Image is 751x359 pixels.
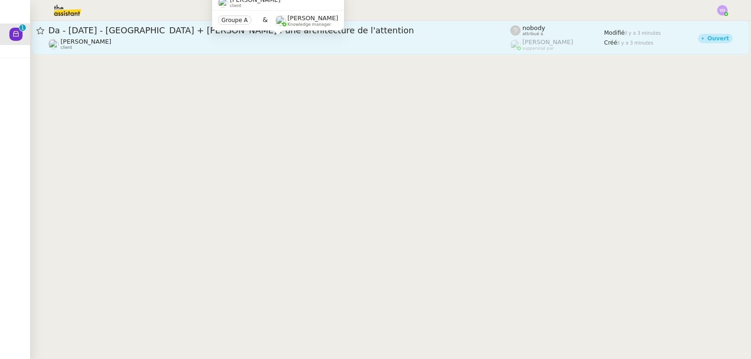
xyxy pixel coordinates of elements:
[19,24,26,31] nz-badge-sup: 1
[707,36,729,41] div: Ouvert
[522,31,543,37] span: attribué à
[522,38,573,46] span: [PERSON_NAME]
[276,15,286,26] img: users%2FyQfMwtYgTqhRP2YHWHmG2s2LYaD3%2Favatar%2Fprofile-pic.png
[61,45,72,50] span: client
[21,24,24,33] p: 1
[263,15,268,27] span: &
[510,24,604,37] app-user-label: attribué à
[276,15,338,27] app-user-label: Knowledge manager
[604,39,617,46] span: Créé
[61,38,111,45] span: [PERSON_NAME]
[48,26,510,35] span: Da - [DATE] - [GEOGRAPHIC_DATA] + [PERSON_NAME] : une architecture de l'attention
[48,39,59,49] img: users%2FnSvcPnZyQ0RA1JfSOxSfyelNlJs1%2Favatar%2Fp1050537-640x427.jpg
[604,30,625,36] span: Modifié
[510,39,521,50] img: users%2FyQfMwtYgTqhRP2YHWHmG2s2LYaD3%2Favatar%2Fprofile-pic.png
[617,40,653,46] span: il y a 3 minutes
[522,24,545,31] span: nobody
[522,46,554,51] span: suppervisé par
[48,38,510,50] app-user-detailed-label: client
[717,5,728,15] img: svg
[288,15,338,22] span: [PERSON_NAME]
[510,38,604,51] app-user-label: suppervisé par
[288,22,331,27] span: Knowledge manager
[230,3,242,8] span: client
[218,15,252,25] nz-tag: Groupe A
[625,31,661,36] span: il y a 3 minutes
